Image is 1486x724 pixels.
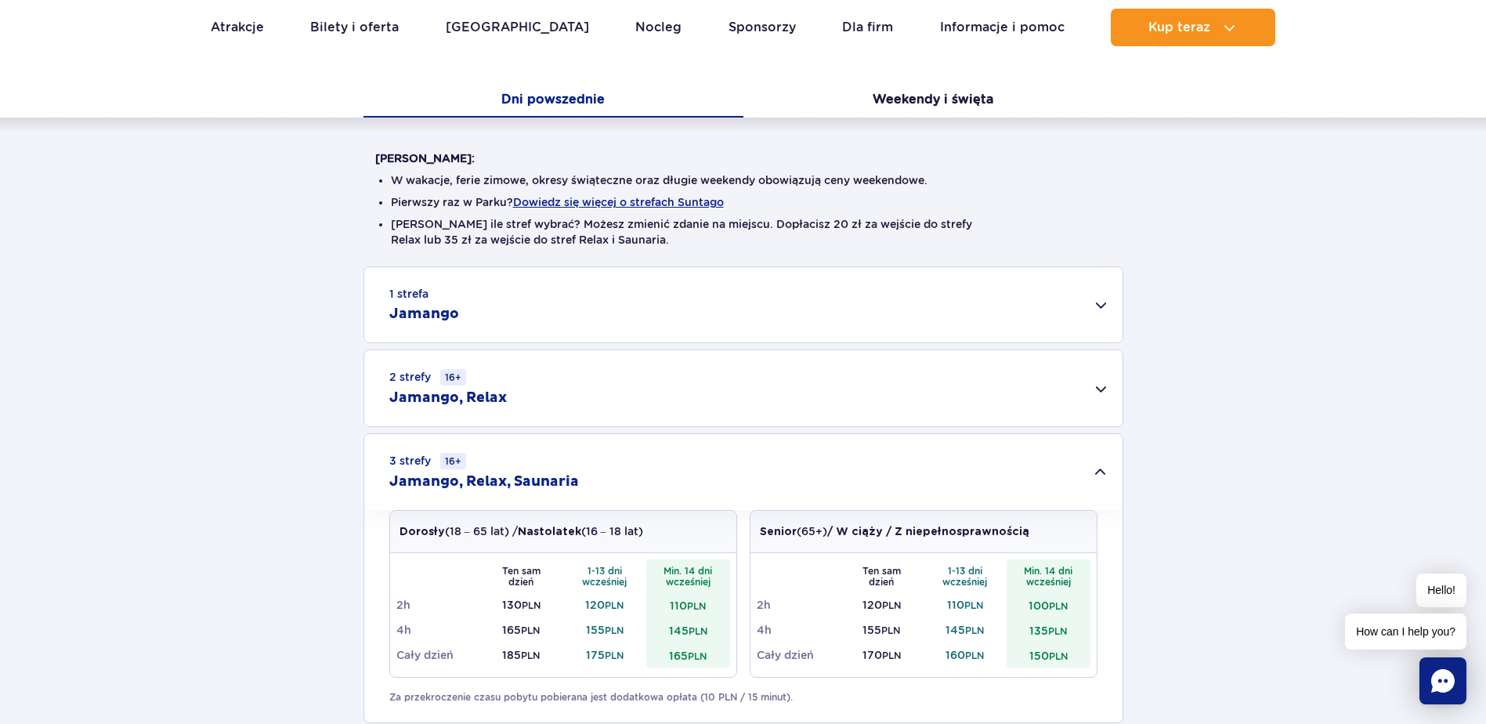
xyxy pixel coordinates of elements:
[1007,592,1090,617] td: 100
[389,472,579,491] h2: Jamango, Relax, Saunaria
[882,650,901,661] small: PLN
[446,9,589,46] a: [GEOGRAPHIC_DATA]
[1111,9,1275,46] button: Kup teraz
[396,592,480,617] td: 2h
[440,369,466,386] small: 16+
[479,592,563,617] td: 130
[646,643,730,668] td: 165
[1048,625,1067,637] small: PLN
[646,559,730,592] th: Min. 14 dni wcześniej
[479,643,563,668] td: 185
[646,617,730,643] td: 145
[881,624,900,636] small: PLN
[521,650,540,661] small: PLN
[840,559,924,592] th: Ten sam dzień
[1419,657,1466,704] div: Chat
[440,453,466,469] small: 16+
[363,85,743,118] button: Dni powszednie
[840,643,924,668] td: 170
[310,9,399,46] a: Bilety i oferta
[757,617,841,643] td: 4h
[757,643,841,668] td: Cały dzień
[513,196,724,208] button: Dowiedz się więcej o strefach Suntago
[479,559,563,592] th: Ten sam dzień
[396,643,480,668] td: Cały dzień
[687,600,706,612] small: PLN
[563,643,647,668] td: 175
[688,650,707,662] small: PLN
[389,286,428,302] small: 1 strefa
[760,523,1029,540] p: (65+)
[375,152,475,165] strong: [PERSON_NAME]:
[518,527,581,538] strong: Nastolatek
[827,527,1029,538] strong: / W ciąży / Z niepełnosprawnością
[1007,559,1090,592] th: Min. 14 dni wcześniej
[1007,643,1090,668] td: 150
[400,527,445,538] strong: Dorosły
[605,624,624,636] small: PLN
[211,9,264,46] a: Atrakcje
[940,9,1065,46] a: Informacje i pomoc
[965,624,984,636] small: PLN
[635,9,682,46] a: Nocleg
[924,617,1007,643] td: 145
[389,369,466,386] small: 2 strefy
[840,617,924,643] td: 155
[924,592,1007,617] td: 110
[389,453,466,469] small: 3 strefy
[479,617,563,643] td: 165
[605,599,624,611] small: PLN
[563,592,647,617] td: 120
[389,389,507,407] h2: Jamango, Relax
[1148,20,1210,34] span: Kup teraz
[646,592,730,617] td: 110
[760,527,797,538] strong: Senior
[1345,614,1466,650] span: How can I help you?
[689,625,707,637] small: PLN
[743,85,1123,118] button: Weekendy i święta
[840,592,924,617] td: 120
[391,194,1096,210] li: Pierwszy raz w Parku?
[757,592,841,617] td: 2h
[563,559,647,592] th: 1-13 dni wcześniej
[522,599,541,611] small: PLN
[965,650,984,661] small: PLN
[391,216,1096,248] li: [PERSON_NAME] ile stref wybrać? Możesz zmienić zdanie na miejscu. Dopłacisz 20 zł za wejście do s...
[396,617,480,643] td: 4h
[964,599,983,611] small: PLN
[924,643,1007,668] td: 160
[1416,574,1466,607] span: Hello!
[605,650,624,661] small: PLN
[391,172,1096,188] li: W wakacje, ferie zimowe, okresy świąteczne oraz długie weekendy obowiązują ceny weekendowe.
[521,624,540,636] small: PLN
[389,305,459,324] h2: Jamango
[729,9,796,46] a: Sponsorzy
[389,690,1097,704] p: Za przekroczenie czasu pobytu pobierana jest dodatkowa opłata (10 PLN / 15 minut).
[882,599,901,611] small: PLN
[924,559,1007,592] th: 1-13 dni wcześniej
[563,617,647,643] td: 155
[400,523,643,540] p: (18 – 65 lat) / (16 – 18 lat)
[1007,617,1090,643] td: 135
[1049,650,1068,662] small: PLN
[1049,600,1068,612] small: PLN
[842,9,893,46] a: Dla firm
